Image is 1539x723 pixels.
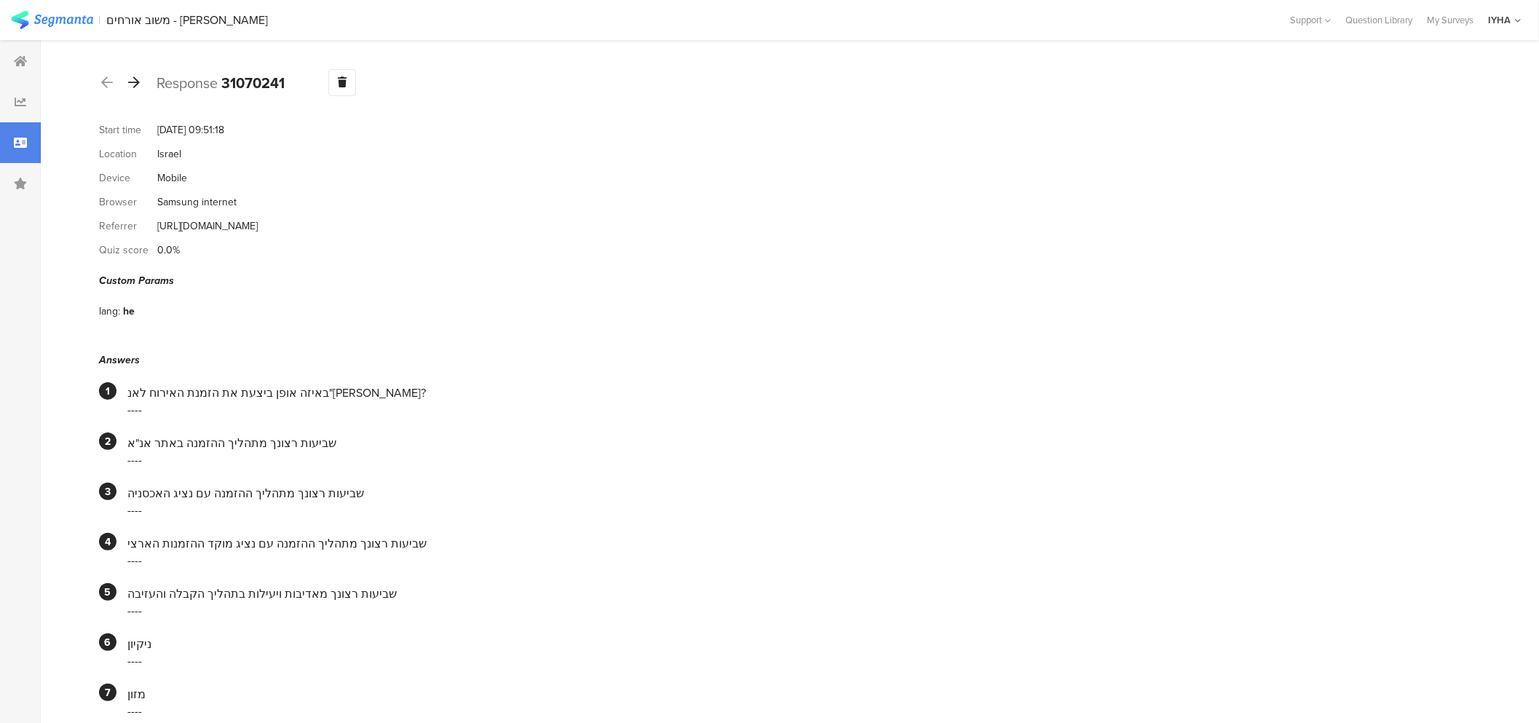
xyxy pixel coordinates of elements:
div: ---- [127,451,1470,468]
div: שביעות רצונך מתהליך ההזמנה באתר אנ"א [127,435,1470,451]
div: ---- [127,552,1470,569]
div: [DATE] 09:51:18 [157,122,224,138]
div: ניקיון [127,636,1470,652]
div: ---- [127,703,1470,719]
div: 3 [99,483,116,500]
div: משוב אורחים - [PERSON_NAME] [107,13,269,27]
div: שביעות רצונך מתהליך ההזמנה עם נציג מוקד ההזמנות הארצי [127,535,1470,552]
div: ---- [127,401,1470,418]
a: Question Library [1338,13,1420,27]
div: Answers [99,352,1470,368]
a: My Surveys [1420,13,1481,27]
b: 31070241 [221,72,285,94]
div: מזון [127,686,1470,703]
div: Support [1290,9,1331,31]
div: 6 [99,633,116,651]
div: Browser [99,194,157,210]
div: Quiz score [99,242,157,258]
div: Location [99,146,157,162]
div: שביעות רצונך מאדיבות ויעילות בתהליך הקבלה והעזיבה [127,585,1470,602]
div: 0.0% [157,242,180,258]
div: Start time [99,122,157,138]
div: [URL][DOMAIN_NAME] [157,218,258,234]
div: 2 [99,432,116,450]
div: 1 [99,382,116,400]
div: | [99,12,101,28]
div: ---- [127,652,1470,669]
div: Mobile [157,170,187,186]
div: שביעות רצונך מתהליך ההזמנה עם נציג האכסניה [127,485,1470,502]
img: segmanta logo [11,11,93,29]
div: Referrer [99,218,157,234]
div: he [123,304,135,319]
div: IYHA [1488,13,1511,27]
div: 5 [99,583,116,601]
div: Israel [157,146,181,162]
span: Response [157,72,218,94]
div: Samsung internet [157,194,237,210]
div: באיזה אופן ביצעת את הזמנת האירוח לאנ"[PERSON_NAME]? [127,384,1470,401]
div: 4 [99,533,116,550]
div: ---- [127,602,1470,619]
div: 7 [99,684,116,701]
div: Custom Params [99,273,1470,288]
div: lang: [99,304,123,319]
div: ---- [127,502,1470,518]
div: Device [99,170,157,186]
